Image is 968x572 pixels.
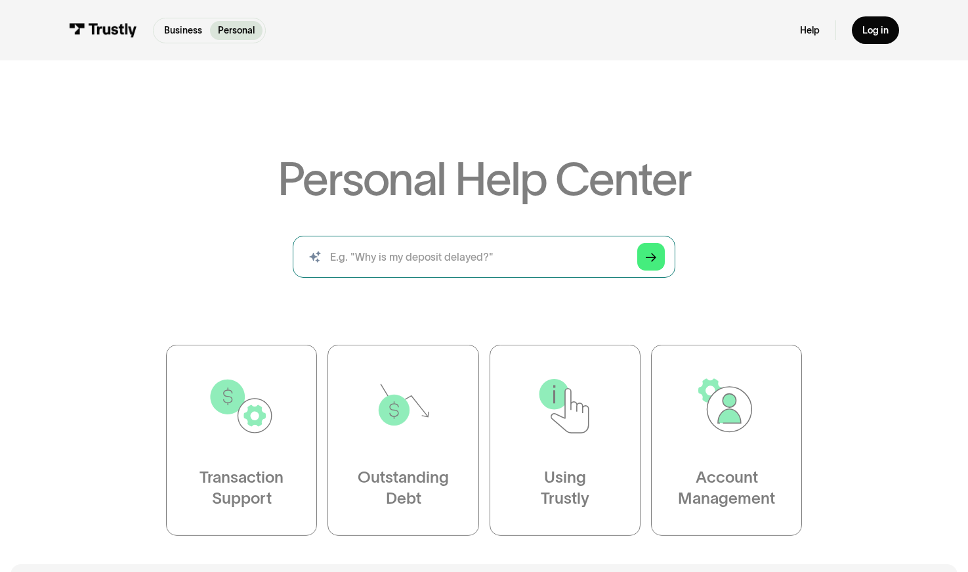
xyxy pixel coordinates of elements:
img: Trustly Logo [69,23,137,37]
div: Transaction Support [200,466,284,508]
form: Search [293,236,675,278]
div: Account Management [678,466,775,508]
input: search [293,236,675,278]
a: Business [156,21,210,40]
div: Log in [862,24,889,36]
a: Log in [852,16,899,44]
a: Help [800,24,820,36]
a: Personal [210,21,263,40]
a: TransactionSupport [166,344,317,535]
div: Outstanding Debt [358,466,449,508]
a: UsingTrustly [490,344,641,535]
div: Using Trustly [541,466,589,508]
p: Business [164,24,202,37]
h1: Personal Help Center [278,156,691,202]
p: Personal [218,24,255,37]
a: OutstandingDebt [327,344,478,535]
a: AccountManagement [651,344,802,535]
